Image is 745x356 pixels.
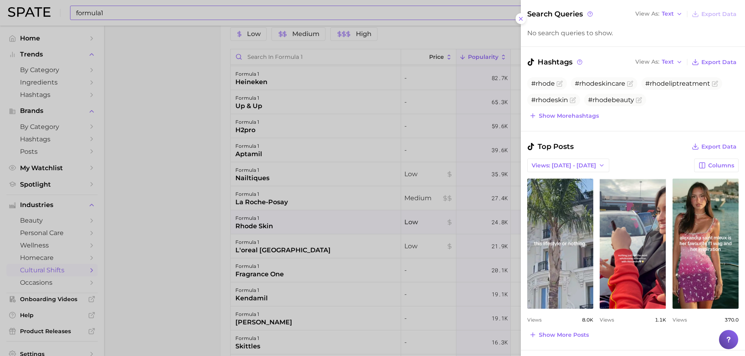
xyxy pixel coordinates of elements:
[570,97,576,103] button: Flag as miscategorized or irrelevant
[539,332,589,338] span: Show more posts
[627,80,633,87] button: Flag as miscategorized or irrelevant
[708,162,734,169] span: Columns
[645,80,710,87] span: #rhodeliptreatment
[527,110,601,121] button: Show morehashtags
[636,97,642,103] button: Flag as miscategorized or irrelevant
[635,12,659,16] span: View As
[701,143,737,150] span: Export Data
[662,60,674,64] span: Text
[527,317,542,323] span: Views
[701,59,737,66] span: Export Data
[690,56,739,68] button: Export Data
[527,8,594,20] span: Search Queries
[588,96,634,104] span: #rhodebeauty
[527,29,739,37] div: No search queries to show.
[582,317,593,323] span: 8.0k
[532,162,596,169] span: Views: [DATE] - [DATE]
[531,96,568,104] span: #rhodeskin
[662,12,674,16] span: Text
[635,60,659,64] span: View As
[527,141,574,152] span: Top Posts
[694,159,739,172] button: Columns
[527,329,591,340] button: Show more posts
[712,80,718,87] button: Flag as miscategorized or irrelevant
[701,11,737,18] span: Export Data
[600,317,614,323] span: Views
[556,80,563,87] button: Flag as miscategorized or irrelevant
[527,56,584,68] span: Hashtags
[575,80,625,87] span: #rhodeskincare
[690,141,739,152] button: Export Data
[531,80,555,87] span: #rhode
[527,159,609,172] button: Views: [DATE] - [DATE]
[655,317,666,323] span: 1.1k
[633,57,685,67] button: View AsText
[690,8,739,20] button: Export Data
[539,113,599,119] span: Show more hashtags
[725,317,739,323] span: 370.0
[633,9,685,19] button: View AsText
[673,317,687,323] span: Views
